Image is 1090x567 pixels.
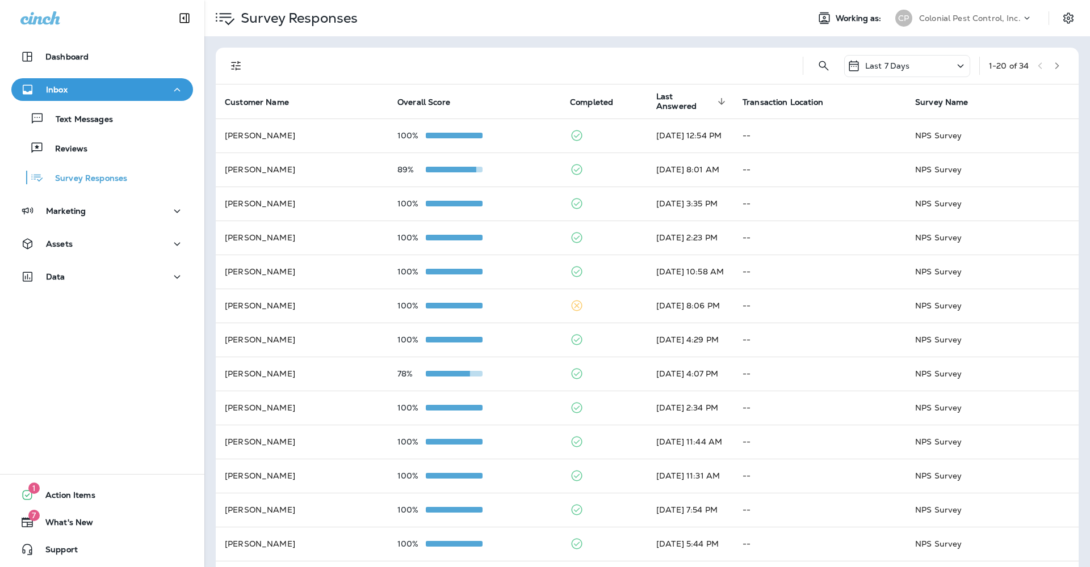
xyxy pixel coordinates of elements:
td: NPS Survey [906,153,1079,187]
div: 1 - 20 of 34 [989,61,1029,70]
td: [PERSON_NAME] [216,153,388,187]
p: Dashboard [45,52,89,61]
td: [PERSON_NAME] [216,459,388,493]
td: NPS Survey [906,119,1079,153]
button: Filters [225,54,248,77]
span: 7 [28,510,40,521]
td: [DATE] 4:07 PM [647,357,733,391]
span: Last Answered [656,92,714,111]
td: [DATE] 4:29 PM [647,323,733,357]
td: NPS Survey [906,357,1079,391]
button: Support [11,538,193,561]
td: [PERSON_NAME] [216,187,388,221]
p: Data [46,272,65,281]
p: 78% [397,369,426,378]
p: Inbox [46,85,68,94]
p: Survey Responses [44,174,127,184]
button: 1Action Items [11,484,193,506]
td: -- [733,289,906,323]
td: NPS Survey [906,289,1079,323]
td: -- [733,255,906,289]
p: Survey Responses [236,10,358,27]
button: Text Messages [11,107,193,130]
span: 1 [28,483,40,494]
td: [DATE] 8:06 PM [647,289,733,323]
button: Collapse Sidebar [169,7,200,29]
td: NPS Survey [906,527,1079,561]
td: [PERSON_NAME] [216,119,388,153]
p: Colonial Pest Control, Inc. [919,14,1021,23]
span: Overall Score [397,97,465,107]
td: NPS Survey [906,187,1079,221]
span: Overall Score [397,98,450,107]
button: 7What's New [11,511,193,534]
td: NPS Survey [906,221,1079,255]
button: Survey Responses [11,166,193,189]
td: [PERSON_NAME] [216,391,388,425]
td: [PERSON_NAME] [216,255,388,289]
p: Assets [46,239,73,248]
p: 100% [397,471,426,480]
p: 100% [397,233,426,242]
p: Last 7 Days [865,61,910,70]
p: Marketing [46,206,86,215]
td: [DATE] 2:34 PM [647,391,733,425]
span: Working as: [836,14,884,23]
button: Dashboard [11,45,193,68]
span: Last Answered [656,92,729,111]
td: [DATE] 12:54 PM [647,119,733,153]
button: Data [11,265,193,288]
span: What's New [34,518,93,531]
span: Survey Name [915,97,983,107]
td: -- [733,425,906,459]
td: [DATE] 3:35 PM [647,187,733,221]
td: [PERSON_NAME] [216,323,388,357]
td: -- [733,187,906,221]
p: Text Messages [44,115,113,125]
button: Inbox [11,78,193,101]
p: 100% [397,131,426,140]
p: 100% [397,437,426,446]
td: [PERSON_NAME] [216,221,388,255]
p: 100% [397,505,426,514]
span: Transaction Location [743,97,838,107]
td: NPS Survey [906,425,1079,459]
span: Survey Name [915,98,969,107]
td: [DATE] 5:44 PM [647,527,733,561]
p: 100% [397,403,426,412]
span: Completed [570,98,613,107]
td: [DATE] 11:31 AM [647,459,733,493]
td: -- [733,391,906,425]
td: [PERSON_NAME] [216,357,388,391]
td: NPS Survey [906,323,1079,357]
p: 100% [397,539,426,548]
p: 100% [397,301,426,310]
td: NPS Survey [906,493,1079,527]
td: -- [733,323,906,357]
div: CP [895,10,912,27]
td: -- [733,493,906,527]
td: -- [733,221,906,255]
td: -- [733,527,906,561]
td: [DATE] 2:23 PM [647,221,733,255]
td: NPS Survey [906,255,1079,289]
span: Support [34,545,78,558]
p: 100% [397,335,426,344]
td: [PERSON_NAME] [216,527,388,561]
td: [PERSON_NAME] [216,425,388,459]
p: 89% [397,165,426,174]
td: [DATE] 7:54 PM [647,493,733,527]
p: 100% [397,199,426,208]
td: [PERSON_NAME] [216,493,388,527]
span: Transaction Location [743,98,823,107]
button: Settings [1058,8,1079,28]
td: NPS Survey [906,391,1079,425]
p: Reviews [44,144,87,155]
td: -- [733,459,906,493]
span: Completed [570,97,628,107]
button: Reviews [11,136,193,160]
button: Marketing [11,200,193,222]
span: Action Items [34,490,95,504]
td: [DATE] 10:58 AM [647,255,733,289]
td: NPS Survey [906,459,1079,493]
